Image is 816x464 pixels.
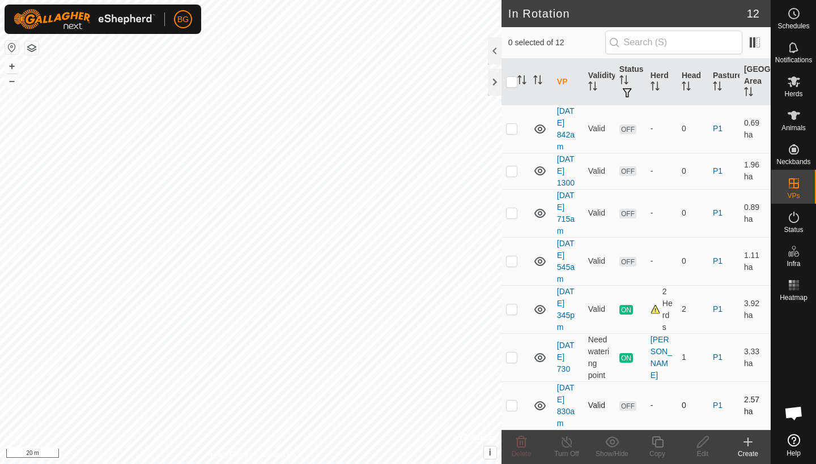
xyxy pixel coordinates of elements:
button: Map Layers [25,41,39,55]
span: 0 selected of 12 [508,37,605,49]
div: Create [725,449,771,459]
div: Copy [635,449,680,459]
td: Valid [584,237,615,285]
p-sorticon: Activate to sort [744,89,753,98]
span: Delete [512,450,532,458]
p-sorticon: Activate to sort [713,83,722,92]
a: P1 [713,166,722,175]
p-sorticon: Activate to sort [533,77,542,86]
div: Open chat [777,396,811,430]
a: [DATE] 715am [557,191,575,235]
td: Valid [584,381,615,429]
a: Privacy Policy [206,449,248,459]
button: – [5,74,19,88]
img: Gallagher Logo [14,9,155,29]
td: 0.69 ha [739,105,771,153]
span: OFF [619,166,636,176]
div: [PERSON_NAME] [651,334,673,381]
span: OFF [619,257,636,267]
div: 2 Herds [651,286,673,333]
div: - [651,255,673,267]
th: VP [552,59,584,105]
td: 2.57 ha [739,381,771,429]
div: - [651,399,673,411]
th: Pasture [708,59,739,105]
span: Animals [781,124,806,131]
td: 0 [677,381,708,429]
p-sorticon: Activate to sort [651,83,660,92]
a: [DATE] 830am [557,383,575,428]
a: [DATE] 345pm [557,287,575,332]
span: Notifications [775,57,812,63]
td: Valid [584,189,615,237]
a: Contact Us [262,449,295,459]
td: 0 [677,153,708,189]
a: P1 [713,353,722,362]
div: - [651,207,673,219]
a: [DATE] 1300 [557,154,575,187]
th: Validity [584,59,615,105]
td: Valid [584,285,615,333]
td: Valid [584,105,615,153]
a: P1 [713,208,722,217]
span: OFF [619,124,636,134]
td: 2 [677,285,708,333]
td: 3.92 ha [739,285,771,333]
span: ON [619,353,633,363]
td: Need watering point [584,333,615,381]
td: 0 [677,105,708,153]
p-sorticon: Activate to sort [517,77,526,86]
a: P1 [713,256,722,265]
span: i [489,448,491,457]
span: ON [619,305,633,315]
td: 1 [677,333,708,381]
span: Infra [787,260,800,267]
a: P1 [713,304,722,313]
div: Edit [680,449,725,459]
span: VPs [787,192,800,199]
a: P1 [713,401,722,410]
span: Heatmap [780,294,807,301]
td: Valid [584,153,615,189]
a: [DATE] 842am [557,106,575,151]
th: Herd [646,59,677,105]
a: [DATE] 730 [557,341,575,373]
td: 1.11 ha [739,237,771,285]
td: 0 [677,237,708,285]
button: i [484,446,496,459]
td: 0 [677,189,708,237]
div: Show/Hide [589,449,635,459]
th: [GEOGRAPHIC_DATA] Area [739,59,771,105]
a: P1 [713,124,722,133]
span: Neckbands [776,158,810,165]
span: Help [787,450,801,457]
span: OFF [619,209,636,218]
h2: In Rotation [508,7,747,20]
span: Schedules [777,23,809,29]
span: Herds [784,91,802,97]
p-sorticon: Activate to sort [588,83,597,92]
a: Help [771,429,816,461]
span: BG [177,14,189,25]
span: 12 [747,5,759,22]
span: OFF [619,401,636,411]
div: - [651,123,673,135]
button: + [5,59,19,73]
div: - [651,165,673,177]
span: Status [784,226,803,233]
p-sorticon: Activate to sort [619,77,628,86]
input: Search (S) [605,31,742,54]
div: Turn Off [544,449,589,459]
td: 1.96 ha [739,153,771,189]
th: Head [677,59,708,105]
td: 3.33 ha [739,333,771,381]
a: [DATE] 545am [557,239,575,283]
p-sorticon: Activate to sort [682,83,691,92]
td: 0.89 ha [739,189,771,237]
button: Reset Map [5,41,19,54]
th: Status [615,59,646,105]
